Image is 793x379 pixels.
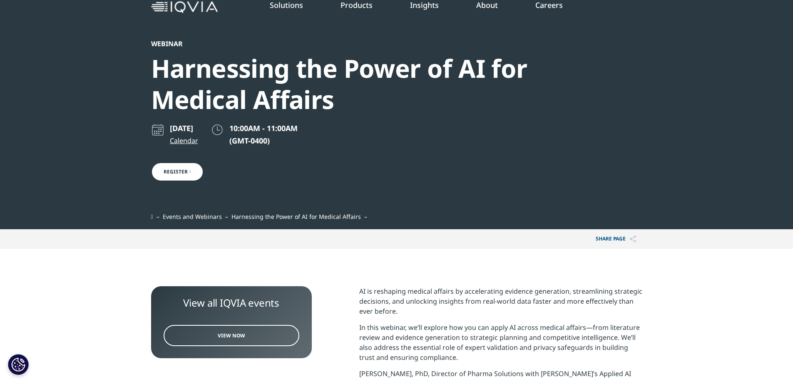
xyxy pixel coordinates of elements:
img: IQVIA Healthcare Information Technology and Pharma Clinical Research Company [151,1,218,13]
p: Share PAGE [589,229,642,249]
div: Webinar [151,40,597,48]
p: AI is reshaping medical affairs by accelerating evidence generation, streamlining strategic decis... [359,286,642,322]
button: Cookies Settings [8,354,29,375]
div: Harnessing the Power of AI for Medical Affairs [151,53,597,115]
p: (GMT-0400) [229,136,298,146]
img: clock [211,123,224,136]
p: [DATE] [170,123,198,133]
img: Share PAGE [630,235,636,243]
a: View Now [164,325,299,346]
div: View all IQVIA events [164,297,299,309]
span: View Now [218,332,245,339]
a: Register [151,162,204,181]
span: 10:00AM - 11:00AM [229,123,298,133]
span: Harnessing the Power of AI for Medical Affairs [231,213,361,220]
a: Events and Webinars [163,213,222,220]
img: calendar [151,123,164,136]
a: Calendar [170,136,198,146]
button: Share PAGEShare PAGE [589,229,642,249]
p: In this webinar, we’ll explore how you can apply AI across medical affairs—from literature review... [359,322,642,369]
